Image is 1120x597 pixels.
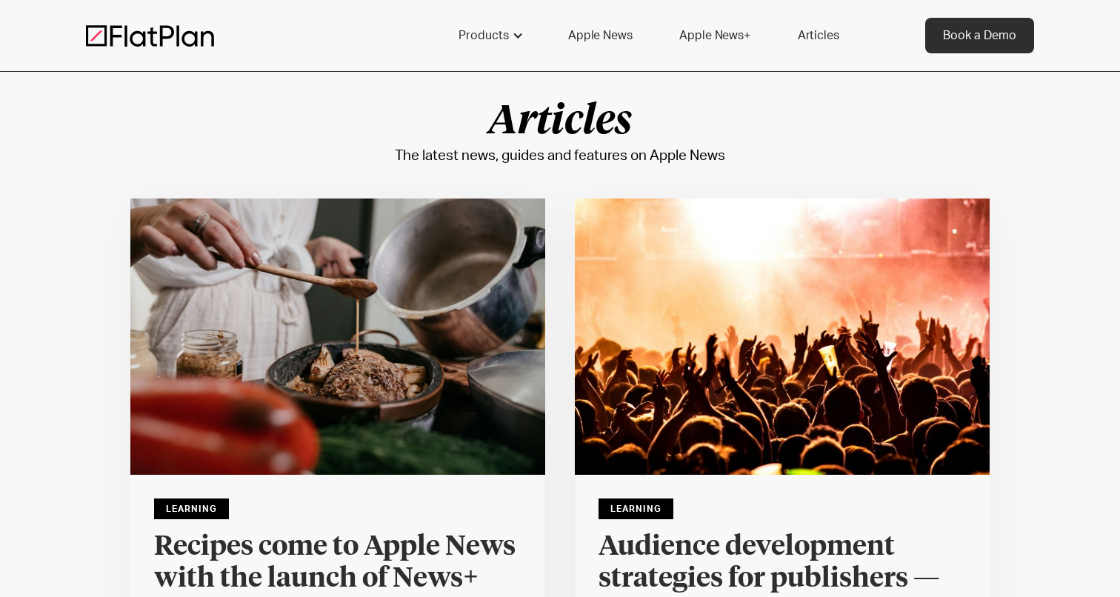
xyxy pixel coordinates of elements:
[780,18,857,53] a: Articles
[488,102,632,142] em: Articles
[661,18,767,53] a: Apple News+
[395,144,725,169] div: The latest news, guides and features on Apple News
[154,498,229,519] div: Learning
[550,18,650,53] a: Apple News
[459,27,509,44] div: Products
[599,498,673,519] div: Learning
[925,18,1034,53] a: Book a Demo
[943,27,1016,44] div: Book a Demo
